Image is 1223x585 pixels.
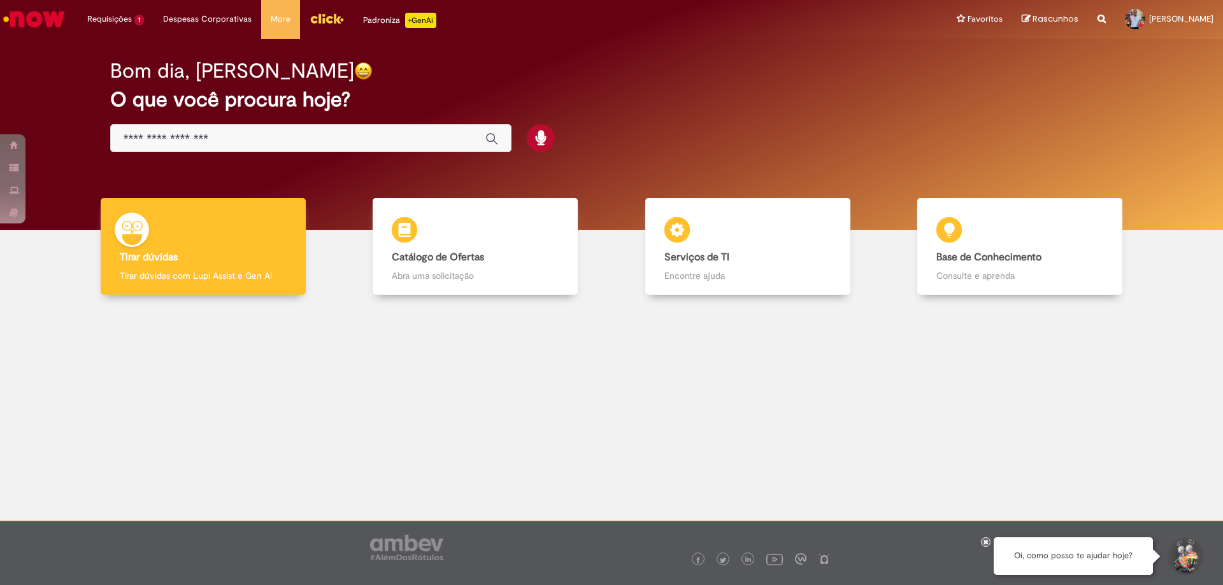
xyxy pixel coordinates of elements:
h2: O que você procura hoje? [110,88,1113,111]
p: +GenAi [405,13,436,28]
img: logo_footer_twitter.png [720,557,726,563]
a: Tirar dúvidas Tirar dúvidas com Lupi Assist e Gen Ai [67,198,340,295]
a: Serviços de TI Encontre ajuda [611,198,884,295]
p: Consulte e aprenda [936,269,1103,282]
img: click_logo_yellow_360x200.png [310,9,344,28]
img: logo_footer_workplace.png [795,553,806,565]
img: logo_footer_youtube.png [766,551,783,567]
h2: Bom dia, [PERSON_NAME] [110,60,354,82]
img: ServiceNow [1,6,67,32]
img: logo_footer_facebook.png [695,557,701,563]
span: Favoritos [968,13,1003,25]
b: Tirar dúvidas [120,251,178,264]
b: Serviços de TI [664,251,729,264]
span: Despesas Corporativas [163,13,252,25]
div: Oi, como posso te ajudar hoje? [994,537,1153,575]
b: Catálogo de Ofertas [392,251,484,264]
span: 1 [134,15,144,25]
span: Requisições [87,13,132,25]
button: Iniciar Conversa de Suporte [1166,537,1204,575]
span: More [271,13,290,25]
a: Catálogo de Ofertas Abra uma solicitação [340,198,612,295]
img: logo_footer_ambev_rotulo_gray.png [370,535,443,560]
p: Abra uma solicitação [392,269,559,282]
a: Base de Conhecimento Consulte e aprenda [884,198,1157,295]
img: logo_footer_linkedin.png [745,556,752,564]
p: Tirar dúvidas com Lupi Assist e Gen Ai [120,269,287,282]
div: Padroniza [363,13,436,28]
p: Encontre ajuda [664,269,831,282]
span: [PERSON_NAME] [1149,13,1213,24]
img: happy-face.png [354,62,373,80]
a: Rascunhos [1022,13,1078,25]
span: Rascunhos [1033,13,1078,25]
img: logo_footer_naosei.png [819,553,830,565]
b: Base de Conhecimento [936,251,1041,264]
